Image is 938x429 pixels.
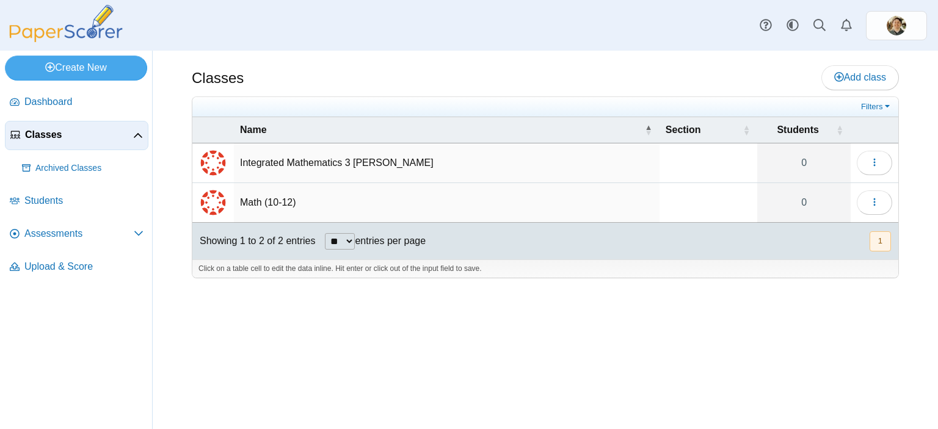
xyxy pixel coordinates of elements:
span: Name [240,124,267,135]
td: Integrated Mathematics 3 [PERSON_NAME] [234,143,660,183]
button: 1 [870,231,891,251]
img: External class connected through Canvas [198,188,228,217]
div: Showing 1 to 2 of 2 entries [192,223,315,259]
a: Assessments [5,220,148,249]
a: Students [5,187,148,216]
span: Students [24,194,144,207]
label: entries per page [355,236,426,246]
span: Section : Activate to sort [743,117,750,143]
nav: pagination [868,231,891,251]
td: Math (10-12) [234,183,660,223]
span: Name : Activate to invert sorting [645,117,652,143]
a: 0 [757,143,851,182]
img: ps.sHInGLeV98SUTXet [887,16,906,35]
img: PaperScorer [5,5,127,42]
a: Create New [5,56,147,80]
a: Filters [858,101,895,113]
h1: Classes [192,68,244,88]
a: Add class [821,65,899,90]
a: 0 [757,183,851,222]
span: Dashboard [24,95,144,109]
div: Click on a table cell to edit the data inline. Hit enter or click out of the input field to save. [192,259,898,278]
a: PaperScorer [5,34,127,44]
span: Upload & Score [24,260,144,273]
span: Archived Classes [35,162,144,175]
a: Classes [5,121,148,150]
span: Students [777,124,818,135]
span: Assessments [24,227,134,240]
span: Section [666,124,701,135]
img: External class connected through Canvas [198,148,228,178]
a: Dashboard [5,88,148,117]
span: Michael Wright [887,16,906,35]
span: Classes [25,128,133,142]
span: Students : Activate to sort [836,117,843,143]
span: Add class [834,72,886,82]
a: Alerts [833,12,860,39]
a: ps.sHInGLeV98SUTXet [866,11,927,40]
a: Archived Classes [17,154,148,183]
a: Upload & Score [5,253,148,282]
